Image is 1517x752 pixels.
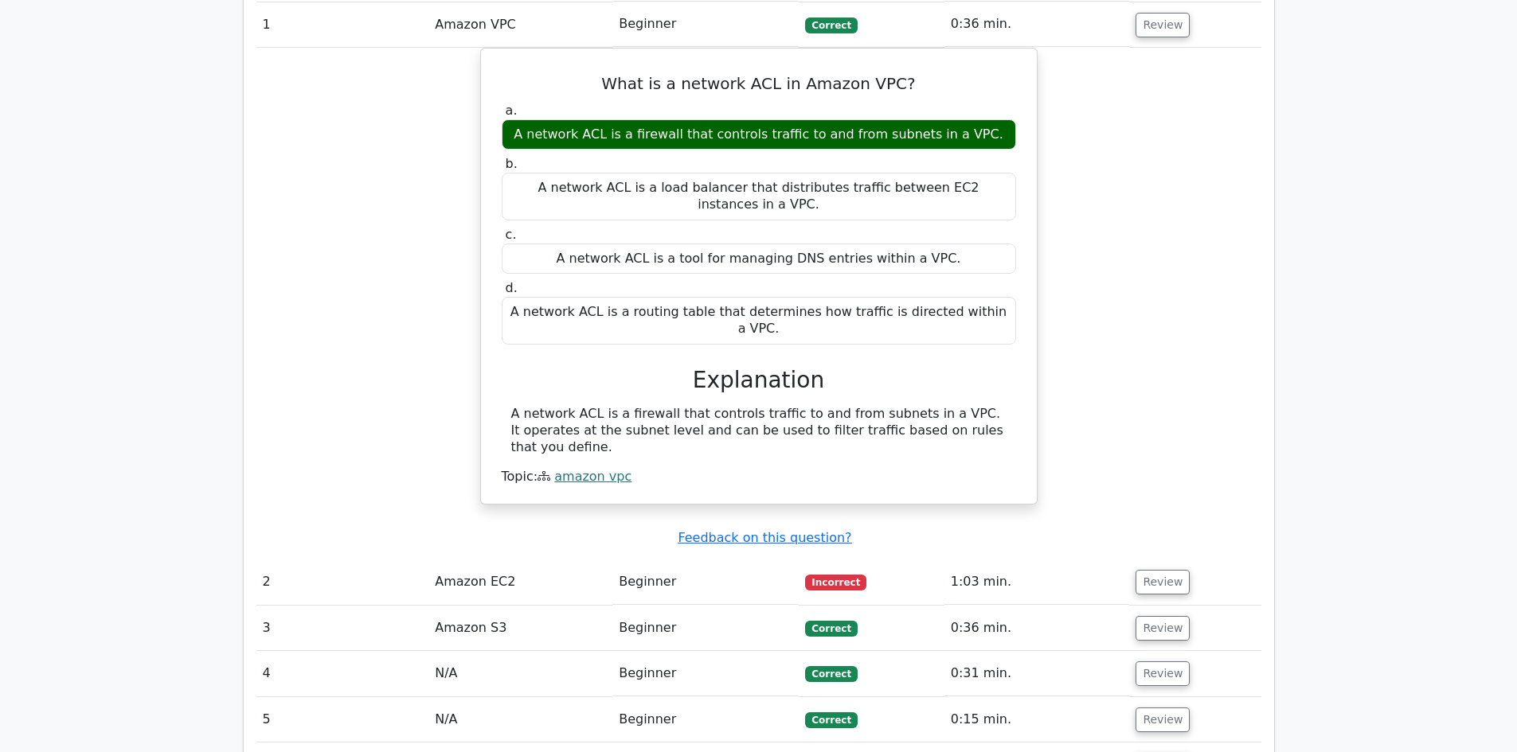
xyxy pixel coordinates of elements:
button: Review [1136,661,1190,686]
td: 1:03 min. [944,559,1130,605]
div: Topic: [502,469,1016,485]
td: Beginner [612,2,799,47]
button: Review [1136,570,1190,594]
div: A network ACL is a tool for managing DNS entries within a VPC. [502,244,1016,275]
button: Review [1136,616,1190,641]
td: Amazon EC2 [428,559,612,605]
td: Beginner [612,606,799,651]
td: 5 [256,697,429,742]
div: A network ACL is a firewall that controls traffic to and from subnets in a VPC. [502,119,1016,150]
td: Beginner [612,651,799,696]
a: Feedback on this question? [678,530,851,545]
span: c. [506,227,517,242]
td: 0:36 min. [944,2,1130,47]
span: d. [506,280,518,295]
span: Correct [805,712,857,728]
td: Beginner [612,559,799,605]
td: Amazon S3 [428,606,612,651]
div: A network ACL is a load balancer that distributes traffic between EC2 instances in a VPC. [502,173,1016,220]
td: 1 [256,2,429,47]
td: 4 [256,651,429,696]
td: 0:36 min. [944,606,1130,651]
td: Amazon VPC [428,2,612,47]
h5: What is a network ACL in Amazon VPC? [500,74,1018,93]
div: A network ACL is a routing table that determines how traffic is directed within a VPC. [502,297,1016,345]
td: N/A [428,697,612,742]
a: amazon vpc [554,469,631,484]
span: Correct [805,621,857,637]
td: 3 [256,606,429,651]
button: Review [1136,13,1190,37]
td: N/A [428,651,612,696]
h3: Explanation [511,367,1007,394]
span: Incorrect [805,575,866,590]
td: 2 [256,559,429,605]
td: Beginner [612,697,799,742]
span: b. [506,156,518,171]
span: Correct [805,18,857,33]
td: 0:15 min. [944,697,1130,742]
button: Review [1136,707,1190,732]
span: Correct [805,666,857,682]
div: A network ACL is a firewall that controls traffic to and from subnets in a VPC. It operates at th... [511,406,1007,455]
td: 0:31 min. [944,651,1130,696]
span: a. [506,103,518,118]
